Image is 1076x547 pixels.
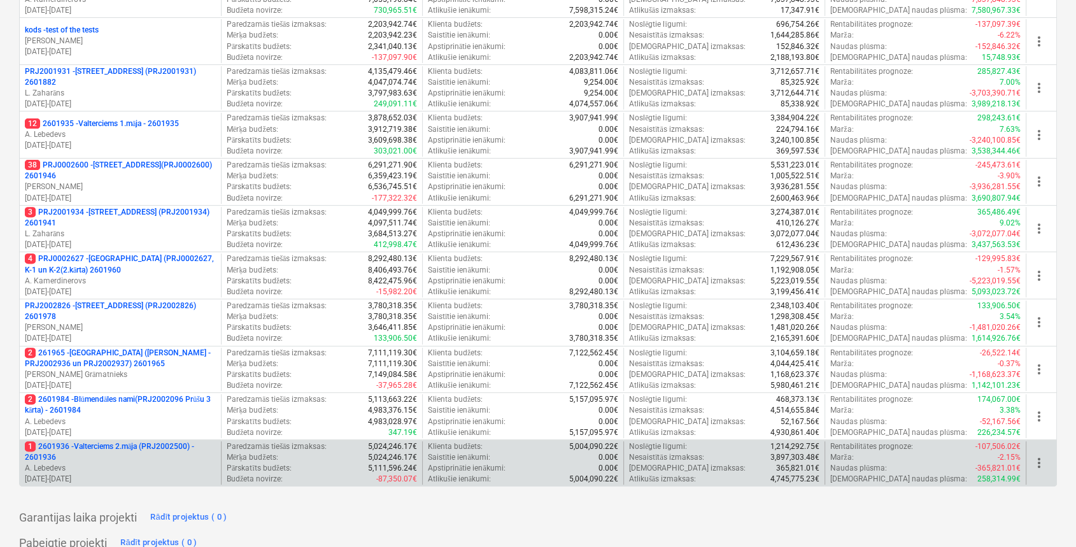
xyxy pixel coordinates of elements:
[830,218,853,229] p: Marža :
[770,30,819,41] p: 1,644,285.86€
[569,52,618,63] p: 2,203,942.74€
[374,99,417,110] p: 249,091.11€
[770,333,819,344] p: 2,165,391.60€
[25,441,216,463] p: 2601936 - Valterciems 2.māja (PRJ2002500) - 2601936
[830,160,912,171] p: Rentabilitātes prognoze :
[998,30,1021,41] p: -6.22%
[629,218,704,229] p: Nesaistītās izmaksas :
[25,66,216,88] p: PRJ2001931 - [STREET_ADDRESS] (PRJ2001931) 2601882
[830,124,853,135] p: Marža :
[629,41,746,52] p: [DEMOGRAPHIC_DATA] izmaksas :
[629,66,687,77] p: Noslēgtie līgumi :
[569,19,618,30] p: 2,203,942.74€
[368,19,417,30] p: 2,203,942.74€
[25,207,36,217] span: 3
[25,239,216,250] p: [DATE] - [DATE]
[25,129,216,140] p: A. Lebedevs
[972,146,1021,157] p: 3,538,344.46€
[629,265,704,276] p: Nesaistītās izmaksas :
[598,181,618,192] p: 0.00€
[830,287,967,297] p: [DEMOGRAPHIC_DATA] naudas plūsma :
[830,113,912,124] p: Rentabilitātes prognoze :
[368,265,417,276] p: 8,406,493.76€
[830,88,887,99] p: Naudas plūsma :
[368,66,417,77] p: 4,135,479.46€
[227,253,327,264] p: Paredzamās tiešās izmaksas :
[227,311,278,322] p: Mērķa budžets :
[368,41,417,52] p: 2,341,040.13€
[770,193,819,204] p: 2,600,463.96€
[629,311,704,322] p: Nesaistītās izmaksas :
[227,113,327,124] p: Paredzamās tiešās izmaksas :
[629,52,696,63] p: Atlikušās izmaksas :
[227,171,278,181] p: Mērķa budžets :
[569,193,618,204] p: 6,291,271.90€
[150,510,227,525] div: Rādīt projektus ( 0 )
[227,41,292,52] p: Pārskatīts budžets :
[830,77,853,88] p: Marža :
[972,99,1021,110] p: 3,989,218.13€
[25,118,216,151] div: 122601935 -Valterciems 1.māja - 2601935A. Lebedevs[DATE]-[DATE]
[428,41,506,52] p: Apstiprinātie ienākumi :
[368,124,417,135] p: 3,912,719.38€
[25,380,216,391] p: [DATE] - [DATE]
[629,5,696,16] p: Atlikušās izmaksas :
[629,171,704,181] p: Nesaistītās izmaksas :
[227,30,278,41] p: Mērķa budžets :
[1000,311,1021,322] p: 3.54%
[428,311,490,322] p: Saistītie ienākumi :
[368,229,417,239] p: 3,684,513.27€
[970,322,1021,333] p: -1,481,020.26€
[25,5,216,16] p: [DATE] - [DATE]
[776,218,819,229] p: 410,126.27€
[776,239,819,250] p: 612,436.23€
[227,124,278,135] p: Mērķa budžets :
[569,239,618,250] p: 4,049,999.76€
[629,160,687,171] p: Noslēgtie līgumi :
[970,88,1021,99] p: -3,703,390.71€
[227,276,292,287] p: Pārskatīts budžets :
[368,160,417,171] p: 6,291,271.90€
[25,394,216,416] p: 2601984 - Blūmendāles nami(PRJ2002096 Prūšu 3 kārta) - 2601984
[770,88,819,99] p: 3,712,644.71€
[830,239,967,250] p: [DEMOGRAPHIC_DATA] naudas plūsma :
[227,146,283,157] p: Budžeta novirze :
[830,19,912,30] p: Rentabilitātes prognoze :
[830,333,967,344] p: [DEMOGRAPHIC_DATA] naudas plūsma :
[830,5,967,16] p: [DEMOGRAPHIC_DATA] naudas plūsma :
[227,52,283,63] p: Budžeta novirze :
[598,30,618,41] p: 0.00€
[428,5,491,16] p: Atlikušie ienākumi :
[569,160,618,171] p: 6,291,271.90€
[428,146,491,157] p: Atlikušie ienākumi :
[975,253,1021,264] p: -129,995.83€
[770,135,819,146] p: 3,240,100.85€
[629,333,696,344] p: Atlikušās izmaksas :
[569,207,618,218] p: 4,049,999.76€
[972,287,1021,297] p: 5,093,023.72€
[227,287,283,297] p: Budžeta novirze :
[629,322,746,333] p: [DEMOGRAPHIC_DATA] izmaksas :
[982,52,1021,63] p: 15,748.93€
[25,118,179,129] p: 2601935 - Valterciems 1.māja - 2601935
[25,207,216,251] div: 3PRJ2001934 -[STREET_ADDRESS] (PRJ2001934) 2601941L. Zaharāns[DATE]-[DATE]
[770,52,819,63] p: 2,188,193.80€
[629,301,687,311] p: Noslēgtie līgumi :
[227,207,327,218] p: Paredzamās tiešās izmaksas :
[629,229,746,239] p: [DEMOGRAPHIC_DATA] izmaksas :
[1000,77,1021,88] p: 7.00%
[25,160,216,204] div: 38PRJ0002600 -[STREET_ADDRESS](PRJ0002600) 2601946[PERSON_NAME][DATE]-[DATE]
[1012,486,1076,547] iframe: Chat Widget
[428,322,506,333] p: Apstiprinātie ienākumi :
[776,124,819,135] p: 224,794.16€
[569,99,618,110] p: 4,074,557.06€
[25,287,216,297] p: [DATE] - [DATE]
[629,88,746,99] p: [DEMOGRAPHIC_DATA] izmaksas :
[25,36,216,46] p: [PERSON_NAME]
[598,322,618,333] p: 0.00€
[25,25,216,57] div: kods -test of the tests[PERSON_NAME][DATE]-[DATE]
[25,348,36,358] span: 2
[629,181,746,192] p: [DEMOGRAPHIC_DATA] izmaksas :
[972,333,1021,344] p: 1,614,926.76€
[25,301,216,345] div: PRJ2002826 -[STREET_ADDRESS] (PRJ2002826) 2601978[PERSON_NAME][DATE]-[DATE]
